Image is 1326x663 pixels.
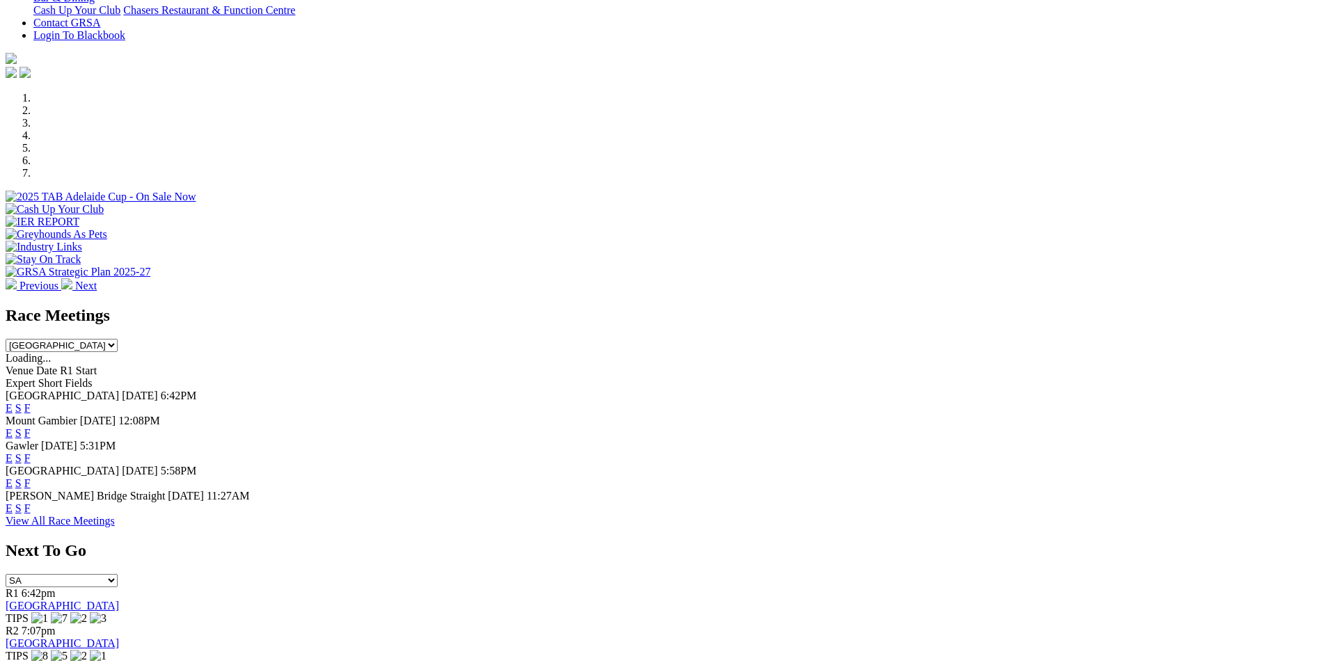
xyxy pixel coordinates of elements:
[6,427,13,439] a: E
[65,377,92,389] span: Fields
[80,440,116,452] span: 5:31PM
[24,477,31,489] a: F
[6,465,119,477] span: [GEOGRAPHIC_DATA]
[6,452,13,464] a: E
[123,4,295,16] a: Chasers Restaurant & Function Centre
[6,266,150,278] img: GRSA Strategic Plan 2025-27
[19,67,31,78] img: twitter.svg
[6,515,115,527] a: View All Race Meetings
[6,477,13,489] a: E
[122,465,158,477] span: [DATE]
[118,415,160,426] span: 12:08PM
[24,402,31,414] a: F
[15,452,22,464] a: S
[6,280,61,291] a: Previous
[36,365,57,376] span: Date
[6,402,13,414] a: E
[6,377,35,389] span: Expert
[22,587,56,599] span: 6:42pm
[161,465,197,477] span: 5:58PM
[207,490,250,502] span: 11:27AM
[6,67,17,78] img: facebook.svg
[6,637,119,649] a: [GEOGRAPHIC_DATA]
[6,440,38,452] span: Gawler
[6,502,13,514] a: E
[31,650,48,662] img: 8
[33,4,1320,17] div: Bar & Dining
[61,280,97,291] a: Next
[6,541,1320,560] h2: Next To Go
[90,650,106,662] img: 1
[6,278,17,289] img: chevron-left-pager-white.svg
[90,612,106,625] img: 3
[6,216,79,228] img: IER REPORT
[6,625,19,637] span: R2
[33,29,125,41] a: Login To Blackbook
[6,390,119,401] span: [GEOGRAPHIC_DATA]
[15,427,22,439] a: S
[6,306,1320,325] h2: Race Meetings
[22,625,56,637] span: 7:07pm
[6,352,51,364] span: Loading...
[70,650,87,662] img: 2
[38,377,63,389] span: Short
[24,502,31,514] a: F
[19,280,58,291] span: Previous
[6,587,19,599] span: R1
[6,203,104,216] img: Cash Up Your Club
[6,490,165,502] span: [PERSON_NAME] Bridge Straight
[75,280,97,291] span: Next
[6,191,196,203] img: 2025 TAB Adelaide Cup - On Sale Now
[6,612,29,624] span: TIPS
[6,600,119,612] a: [GEOGRAPHIC_DATA]
[6,228,107,241] img: Greyhounds As Pets
[61,278,72,289] img: chevron-right-pager-white.svg
[6,253,81,266] img: Stay On Track
[24,427,31,439] a: F
[6,365,33,376] span: Venue
[6,53,17,64] img: logo-grsa-white.png
[168,490,204,502] span: [DATE]
[161,390,197,401] span: 6:42PM
[41,440,77,452] span: [DATE]
[24,452,31,464] a: F
[15,402,22,414] a: S
[15,477,22,489] a: S
[51,650,68,662] img: 5
[15,502,22,514] a: S
[33,17,100,29] a: Contact GRSA
[80,415,116,426] span: [DATE]
[6,241,82,253] img: Industry Links
[31,612,48,625] img: 1
[6,650,29,662] span: TIPS
[70,612,87,625] img: 2
[33,4,120,16] a: Cash Up Your Club
[51,612,68,625] img: 7
[6,415,77,426] span: Mount Gambier
[60,365,97,376] span: R1 Start
[122,390,158,401] span: [DATE]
